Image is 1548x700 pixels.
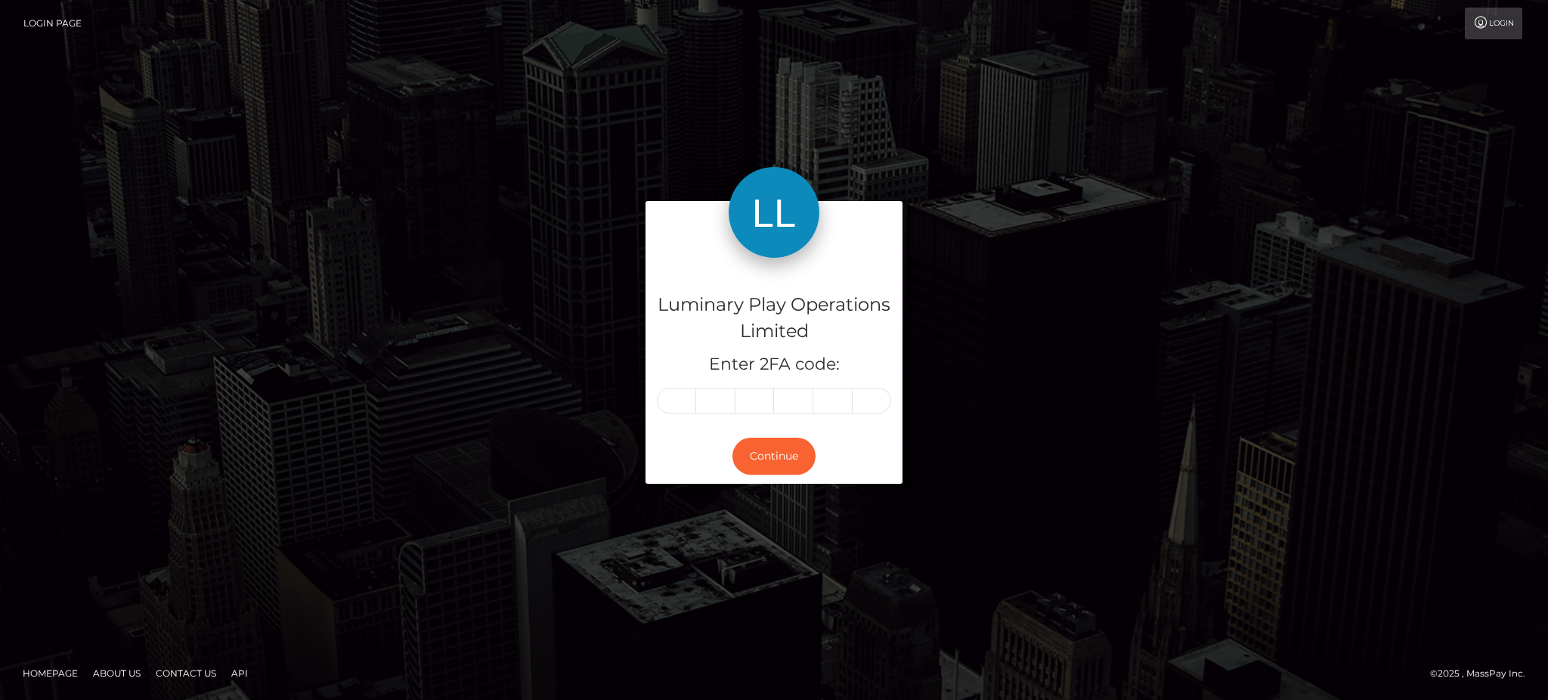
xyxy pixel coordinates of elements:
[225,661,254,685] a: API
[17,661,84,685] a: Homepage
[150,661,222,685] a: Contact Us
[87,661,147,685] a: About Us
[1430,665,1537,682] div: © 2025 , MassPay Inc.
[657,292,891,345] h4: Luminary Play Operations Limited
[1465,8,1522,39] a: Login
[732,438,816,475] button: Continue
[729,167,819,258] img: Luminary Play Operations Limited
[657,353,891,376] h5: Enter 2FA code:
[23,8,82,39] a: Login Page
